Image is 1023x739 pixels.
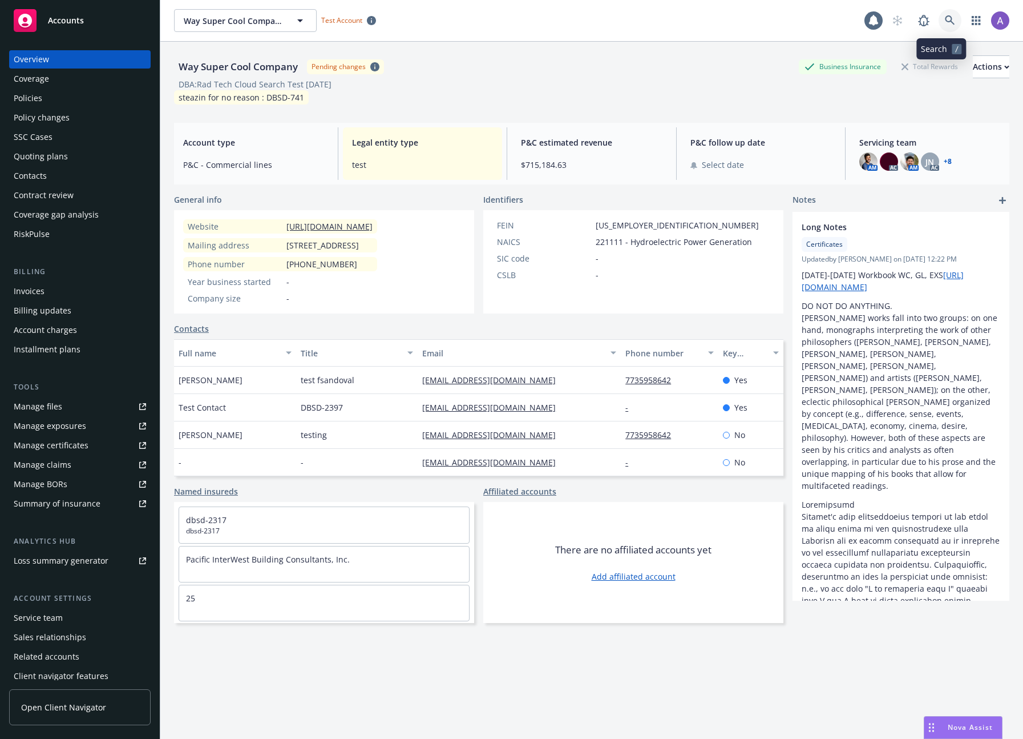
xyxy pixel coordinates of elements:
button: Key contact [718,339,783,367]
div: Service team [14,609,63,627]
a: Invoices [9,282,151,300]
a: Loss summary generator [9,552,151,570]
button: Title [296,339,418,367]
span: Legal entity type [352,136,493,148]
div: NAICS [497,236,591,248]
a: Policy changes [9,109,151,127]
div: Related accounts [14,648,79,666]
span: Notes [792,194,816,207]
a: Accounts [9,5,151,37]
div: Phone number [625,347,701,359]
div: Business Insurance [799,59,887,74]
div: Invoices [14,282,45,300]
div: Summary of insurance [14,495,100,513]
span: test [352,159,493,171]
a: [EMAIL_ADDRESS][DOMAIN_NAME] [422,375,565,385]
div: RiskPulse [14,225,50,243]
div: Company size [188,292,282,304]
a: Add affiliated account [592,571,676,583]
span: Pending changes [307,59,384,74]
span: - [596,252,599,264]
span: Test Account [317,14,381,26]
a: 7735958642 [625,375,680,385]
div: Pending changes [312,62,366,71]
div: CSLB [497,269,591,281]
div: SIC code [497,252,591,264]
span: Open Client Navigator [21,701,106,713]
div: Website [188,220,282,232]
div: Contract review [14,186,74,204]
div: Total Rewards [896,59,964,74]
div: Account charges [14,321,77,339]
a: 25 [186,593,195,604]
div: Policy changes [14,109,70,127]
button: Email [418,339,621,367]
span: Accounts [48,16,84,25]
span: dbsd-2317 [186,526,462,536]
a: RiskPulse [9,225,151,243]
a: [URL][DOMAIN_NAME] [286,221,373,232]
span: - [596,269,599,281]
span: Select date [702,159,744,171]
div: Analytics hub [9,536,151,547]
a: Report a Bug [912,9,935,32]
div: Quoting plans [14,147,68,166]
a: Billing updates [9,302,151,320]
a: Summary of insurance [9,495,151,513]
span: $715,184.63 [521,159,662,171]
div: Coverage gap analysis [14,206,99,224]
button: Way Super Cool Company [174,9,317,32]
button: Actions [973,55,1009,78]
div: Billing updates [14,302,71,320]
a: Client navigator features [9,667,151,685]
div: Manage BORs [14,475,67,493]
a: [EMAIL_ADDRESS][DOMAIN_NAME] [422,402,565,413]
span: DBSD-2397 [301,401,343,413]
span: testing [301,429,327,441]
div: FEIN [497,219,591,231]
div: Sales relationships [14,628,86,646]
div: Full name [179,347,279,359]
p: [DATE]-[DATE] Workbook WC, GL, EXS [802,269,1000,293]
span: Updated by [PERSON_NAME] on [DATE] 12:22 PM [802,254,1000,264]
a: Overview [9,50,151,69]
div: Email [422,347,604,359]
a: Policies [9,89,151,107]
span: Test Contact [179,401,226,413]
span: test fsandoval [301,374,354,386]
span: Long Notes [802,221,971,233]
span: [PERSON_NAME] [179,429,242,441]
div: Client navigator features [14,667,108,685]
a: Service team [9,609,151,627]
a: Pacific InterWest Building Consultants, Inc. [186,554,350,565]
a: Manage BORs [9,475,151,493]
a: Affiliated accounts [483,485,556,497]
a: add [996,194,1009,207]
span: No [734,456,745,468]
a: Contract review [9,186,151,204]
div: Policies [14,89,42,107]
div: Manage certificates [14,436,88,455]
span: - [286,276,289,288]
a: Sales relationships [9,628,151,646]
span: Yes [734,401,747,413]
div: Mailing address [188,239,282,251]
img: photo [991,11,1009,30]
div: Year business started [188,276,282,288]
span: P&C estimated revenue [521,136,662,148]
div: Actions [973,56,1009,78]
a: 7735958642 [625,429,680,440]
span: Nova Assist [948,722,993,732]
a: Coverage [9,70,151,88]
a: Account charges [9,321,151,339]
span: [PHONE_NUMBER] [286,258,357,270]
a: SSC Cases [9,128,151,146]
a: dbsd-2317 [186,515,227,525]
span: Manage exposures [9,417,151,435]
div: Tools [9,381,151,393]
span: Test Account [321,15,362,25]
a: - [625,402,637,413]
a: Search [939,9,961,32]
span: Servicing team [859,136,1000,148]
div: steazin for no reason : DBSD-741 [174,90,309,105]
